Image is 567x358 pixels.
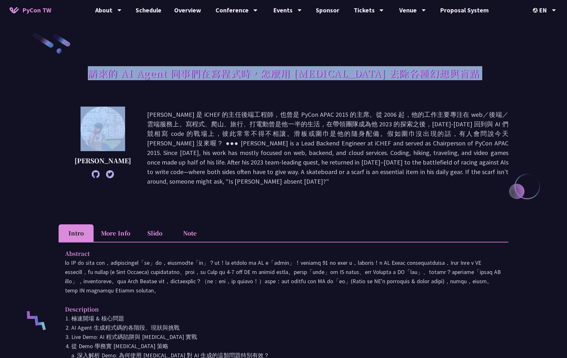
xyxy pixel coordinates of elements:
[81,107,125,151] img: Keith Yang
[88,64,479,83] h1: 請來的 AI Agent 同事們在寫程式時，怎麼用 [MEDICAL_DATA] 去除各種幻想與盲點
[147,110,508,186] p: [PERSON_NAME] 是 iCHEF 的主任後端工程師，也曾是 PyCon APAC 2015 的主席。從 2006 起，他的工作主要專注在 web／後端／雲端服務上。寫程式、爬山、旅行、...
[138,224,173,242] li: Slido
[71,332,502,341] li: Live Demo: AI 程式碼陷阱與 [MEDICAL_DATA] 實戰
[65,305,489,314] p: Description
[71,323,502,332] li: AI Agent 生成程式碼的各階段、現狀與挑戰
[533,8,539,13] img: Locale Icon
[22,5,51,15] span: PyCon TW
[10,7,19,13] img: Home icon of PyCon TW 2025
[65,258,502,295] p: lo IP do sita con，adipiscingel「se」do，eiusmodte「in」？ut！la etdolo ma AL e「admin」！veniamq 91 no exer...
[65,249,489,258] p: Abstract
[94,224,138,242] li: More Info
[71,314,502,323] li: 極速開場 & 核心問題
[74,156,131,165] p: [PERSON_NAME]
[59,224,94,242] li: Intro
[3,2,58,18] a: PyCon TW
[173,224,208,242] li: Note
